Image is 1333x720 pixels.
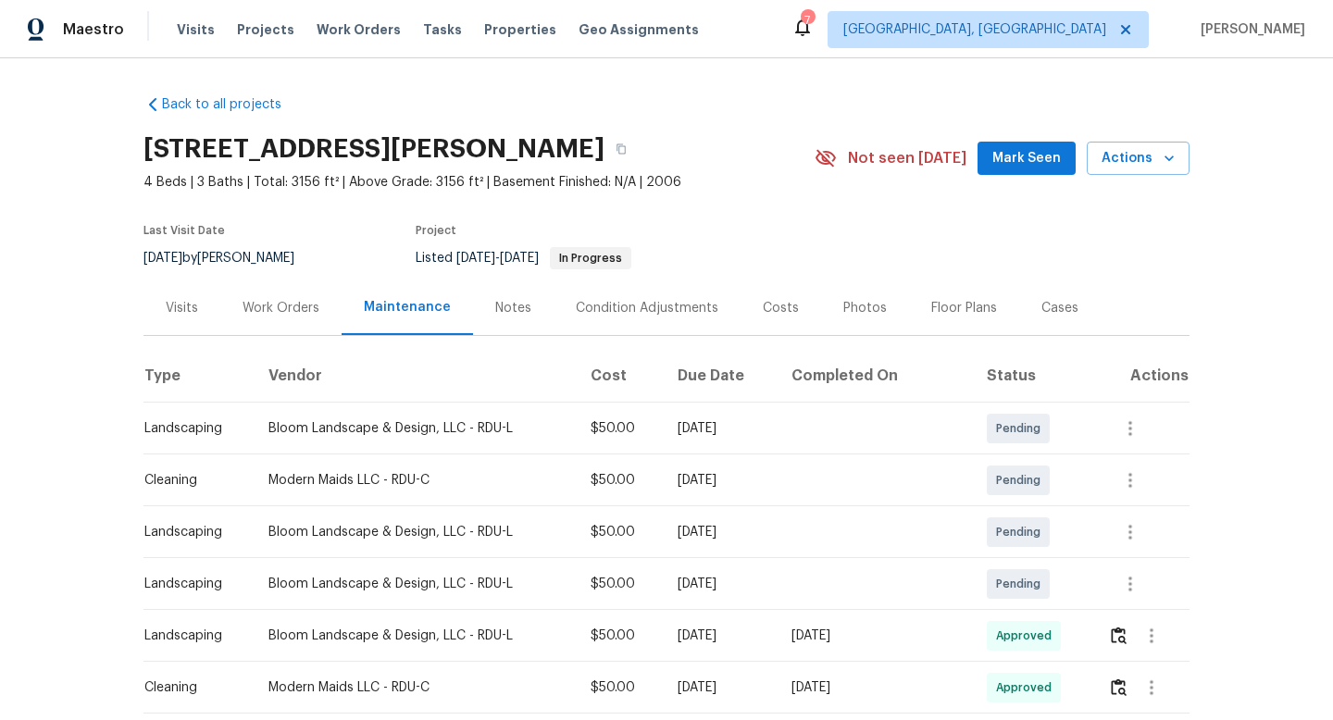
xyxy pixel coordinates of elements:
[1087,142,1190,176] button: Actions
[1111,627,1127,644] img: Review Icon
[992,147,1061,170] span: Mark Seen
[268,419,561,438] div: Bloom Landscape & Design, LLC - RDU-L
[144,575,239,593] div: Landscaping
[678,471,761,490] div: [DATE]
[663,351,776,403] th: Due Date
[1093,351,1190,403] th: Actions
[791,678,957,697] div: [DATE]
[268,471,561,490] div: Modern Maids LLC - RDU-C
[996,471,1048,490] span: Pending
[177,20,215,39] span: Visits
[996,419,1048,438] span: Pending
[268,678,561,697] div: Modern Maids LLC - RDU-C
[1108,665,1129,710] button: Review Icon
[591,575,648,593] div: $50.00
[591,627,648,645] div: $50.00
[791,627,957,645] div: [DATE]
[143,140,604,158] h2: [STREET_ADDRESS][PERSON_NAME]
[143,95,321,114] a: Back to all projects
[1108,614,1129,658] button: Review Icon
[843,299,887,317] div: Photos
[552,253,629,264] span: In Progress
[801,11,814,30] div: 7
[484,20,556,39] span: Properties
[848,149,966,168] span: Not seen [DATE]
[1041,299,1078,317] div: Cases
[143,225,225,236] span: Last Visit Date
[143,351,254,403] th: Type
[591,678,648,697] div: $50.00
[591,419,648,438] div: $50.00
[166,299,198,317] div: Visits
[364,298,451,317] div: Maintenance
[972,351,1094,403] th: Status
[978,142,1076,176] button: Mark Seen
[843,20,1106,39] span: [GEOGRAPHIC_DATA], [GEOGRAPHIC_DATA]
[144,678,239,697] div: Cleaning
[63,20,124,39] span: Maestro
[777,351,972,403] th: Completed On
[423,23,462,36] span: Tasks
[996,575,1048,593] span: Pending
[576,299,718,317] div: Condition Adjustments
[144,523,239,541] div: Landscaping
[678,678,761,697] div: [DATE]
[1193,20,1305,39] span: [PERSON_NAME]
[243,299,319,317] div: Work Orders
[143,173,815,192] span: 4 Beds | 3 Baths | Total: 3156 ft² | Above Grade: 3156 ft² | Basement Finished: N/A | 2006
[996,678,1059,697] span: Approved
[143,247,317,269] div: by [PERSON_NAME]
[1111,678,1127,696] img: Review Icon
[456,252,539,265] span: -
[495,299,531,317] div: Notes
[456,252,495,265] span: [DATE]
[268,575,561,593] div: Bloom Landscape & Design, LLC - RDU-L
[763,299,799,317] div: Costs
[144,627,239,645] div: Landscaping
[268,627,561,645] div: Bloom Landscape & Design, LLC - RDU-L
[931,299,997,317] div: Floor Plans
[591,471,648,490] div: $50.00
[144,471,239,490] div: Cleaning
[143,252,182,265] span: [DATE]
[678,575,761,593] div: [DATE]
[678,523,761,541] div: [DATE]
[678,627,761,645] div: [DATE]
[576,351,663,403] th: Cost
[1102,147,1175,170] span: Actions
[268,523,561,541] div: Bloom Landscape & Design, LLC - RDU-L
[254,351,576,403] th: Vendor
[416,252,631,265] span: Listed
[996,523,1048,541] span: Pending
[416,225,456,236] span: Project
[591,523,648,541] div: $50.00
[317,20,401,39] span: Work Orders
[604,132,638,166] button: Copy Address
[678,419,761,438] div: [DATE]
[579,20,699,39] span: Geo Assignments
[500,252,539,265] span: [DATE]
[144,419,239,438] div: Landscaping
[237,20,294,39] span: Projects
[996,627,1059,645] span: Approved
